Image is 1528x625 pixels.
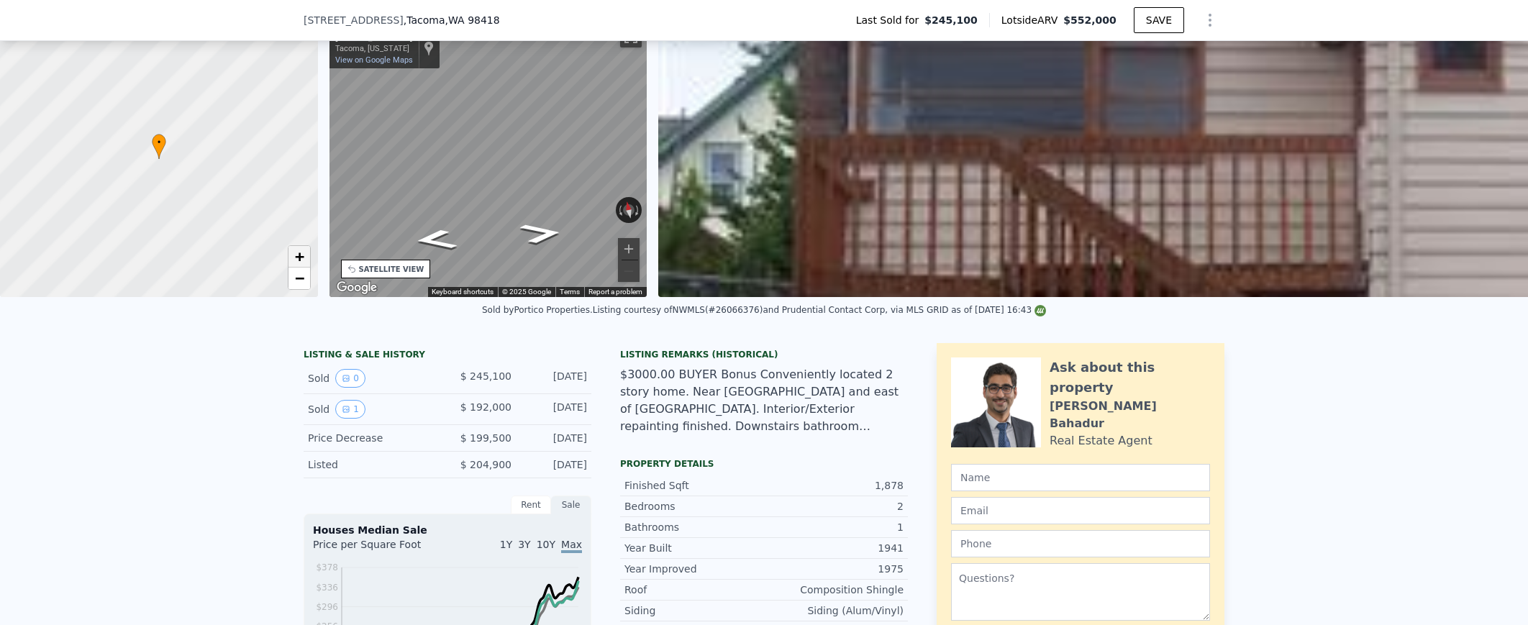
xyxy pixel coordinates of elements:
span: + [294,247,304,265]
button: Zoom in [618,238,640,260]
div: Sale [551,496,591,514]
span: 3Y [518,539,530,550]
span: • [152,136,166,149]
div: Siding [624,603,764,618]
div: $3000.00 BUYER Bonus Conveniently located 2 story home. Near [GEOGRAPHIC_DATA] and east of [GEOGR... [620,366,908,435]
tspan: $378 [316,562,338,572]
div: [PERSON_NAME] Bahadur [1050,398,1210,432]
div: Property details [620,458,908,470]
a: Terms (opens in new tab) [560,288,580,296]
span: $ 204,900 [460,459,511,470]
tspan: $336 [316,583,338,593]
path: Go West, S 43rd St [395,224,475,255]
span: 1Y [500,539,512,550]
button: Rotate counterclockwise [616,197,624,223]
button: SAVE [1134,7,1184,33]
div: Siding (Alum/Vinyl) [764,603,904,618]
div: 2 [764,499,904,514]
a: Open this area in Google Maps (opens a new window) [333,278,381,297]
div: [DATE] [523,457,587,472]
path: Go East, S 43rd St [501,218,581,249]
span: Last Sold for [856,13,925,27]
a: Show location on map [424,40,434,56]
div: Map [329,21,647,297]
button: Zoom out [618,260,640,282]
div: Houses Median Sale [313,523,582,537]
tspan: $296 [316,602,338,612]
img: Google [333,278,381,297]
span: , WA 98418 [445,14,500,26]
span: © 2025 Google [502,288,551,296]
span: [STREET_ADDRESS] [304,13,404,27]
div: SATELLITE VIEW [359,264,424,275]
span: $ 245,100 [460,370,511,382]
div: Rent [511,496,551,514]
div: Listed [308,457,436,472]
div: 1 [764,520,904,534]
span: $ 199,500 [460,432,511,444]
button: View historical data [335,400,365,419]
div: Price per Square Foot [313,537,447,560]
div: Year Improved [624,562,764,576]
input: Email [951,497,1210,524]
a: Zoom out [288,268,310,289]
img: NWMLS Logo [1034,305,1046,316]
div: • [152,134,166,159]
div: 1975 [764,562,904,576]
div: Bedrooms [624,499,764,514]
div: Listing Remarks (Historical) [620,349,908,360]
div: Sold [308,369,436,388]
div: Ask about this property [1050,357,1210,398]
div: Price Decrease [308,431,436,445]
input: Name [951,464,1210,491]
div: Roof [624,583,764,597]
div: [DATE] [523,369,587,388]
div: Tacoma, [US_STATE] [335,44,412,53]
div: [DATE] [523,431,587,445]
span: Max [561,539,582,553]
span: Lotside ARV [1001,13,1063,27]
div: LISTING & SALE HISTORY [304,349,591,363]
div: Sold [308,400,436,419]
span: $245,100 [924,13,978,27]
button: View historical data [335,369,365,388]
div: Year Built [624,541,764,555]
input: Phone [951,530,1210,557]
a: View on Google Maps [335,55,413,65]
div: [DATE] [523,400,587,419]
span: $552,000 [1063,14,1117,26]
div: Real Estate Agent [1050,432,1152,450]
span: $ 192,000 [460,401,511,413]
a: Report a problem [588,288,642,296]
div: 1941 [764,541,904,555]
button: Show Options [1196,6,1224,35]
div: Finished Sqft [624,478,764,493]
a: Zoom in [288,246,310,268]
span: , Tacoma [404,13,500,27]
div: 1,878 [764,478,904,493]
button: Reset the view [621,196,637,224]
span: 10Y [537,539,555,550]
div: Bathrooms [624,520,764,534]
button: Keyboard shortcuts [432,287,494,297]
span: − [294,269,304,287]
button: Rotate clockwise [635,197,642,223]
div: Listing courtesy of NWMLS (#26066376) and Prudential Contact Corp, via MLS GRID as of [DATE] 16:43 [593,305,1046,315]
div: Street View [329,21,647,297]
div: Sold by Portico Properties . [482,305,593,315]
div: Composition Shingle [764,583,904,597]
